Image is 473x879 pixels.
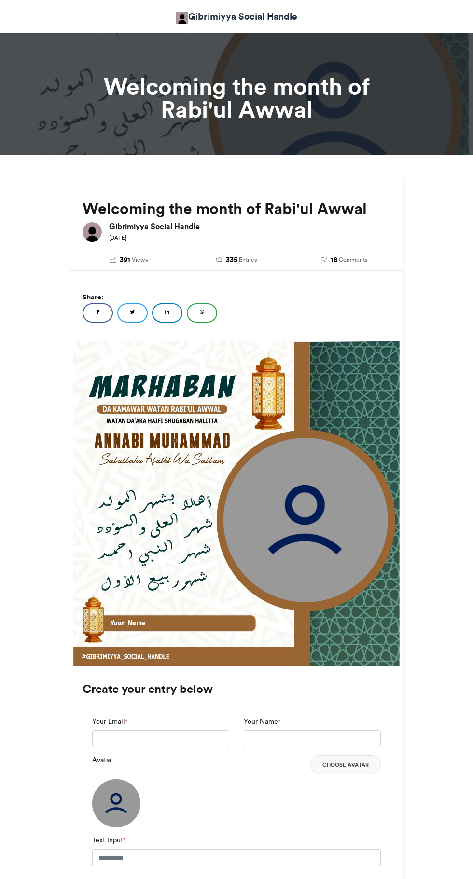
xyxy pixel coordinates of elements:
span: Entries [239,256,257,264]
h2: Welcoming the month of Rabi'ul Awwal [83,200,390,217]
span: Comments [339,256,367,264]
h5: Share: [83,291,390,303]
span: 335 [226,255,237,266]
span: Views [132,256,148,264]
button: Choose Avatar [310,755,381,774]
span: 18 [331,255,337,266]
label: Your Email [92,717,127,727]
label: Avatar [92,755,112,765]
h1: Welcoming the month of Rabi'ul Awwal [70,75,403,121]
img: Gibrimiyya Social Handle [83,222,102,242]
a: 335 Entries [190,255,283,266]
label: Text Input [92,835,125,845]
a: 18 Comments [297,255,390,266]
img: 1755875101.734-1773c5784e9ef8e36e587227f77d735a91c3c595.jpg [73,341,400,666]
a: Gibrimiyya Social Handle [176,10,297,24]
small: [DATE] [109,234,126,241]
img: user_circle.png [223,438,389,603]
label: Your Name [244,717,280,727]
img: user_circle.png [92,779,140,827]
span: 391 [120,255,130,266]
div: Your Name [111,616,244,626]
h3: Create your entry below [83,683,390,695]
h6: Gibrimiyya Social Handle [109,222,390,230]
a: 391 Views [83,255,176,266]
img: Al'ameen Abdulhadi Muhammad [176,12,188,24]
